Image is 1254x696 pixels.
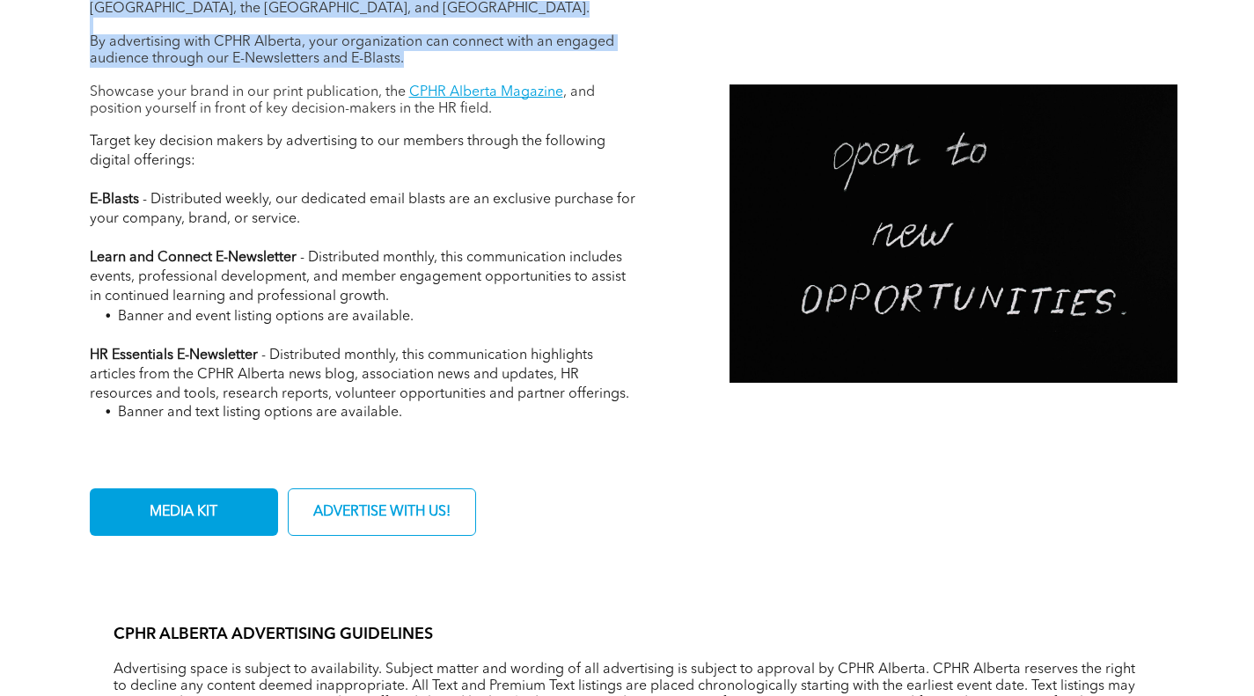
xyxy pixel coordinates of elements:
span: Banner and text listing options are available. [118,406,402,420]
span: Target key decision makers by advertising to our members through the following digital offerings: [90,135,605,168]
strong: HR Essentials [90,348,173,363]
strong: E-Newsletter [177,348,258,363]
span: Banner and event listing options are available. [118,310,414,324]
span: CPHR ALBERTA ADVERTISING GUIDELINES [114,626,433,642]
span: Showcase your brand in our print publication, the [90,85,406,99]
span: MEDIA KIT [143,495,224,530]
a: ADVERTISE WITH US! [288,488,476,536]
span: - Distributed monthly, this communication highlights articles from the CPHR Alberta news blog, as... [90,348,629,401]
span: By advertising with CPHR Alberta, your organization can connect with an engaged audience through ... [90,35,614,66]
a: MEDIA KIT [90,488,278,536]
span: - Distributed weekly, our dedicated email blasts are an exclusive purchase for your company, bran... [90,193,635,226]
strong: E-Blasts [90,193,139,207]
span: - Distributed monthly, this communication includes events, professional development, and member e... [90,251,626,304]
span: ADVERTISE WITH US! [307,495,457,530]
a: CPHR Alberta Magazine [409,85,563,99]
strong: E-Newsletter [216,251,297,265]
strong: Learn and Connect [90,251,212,265]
